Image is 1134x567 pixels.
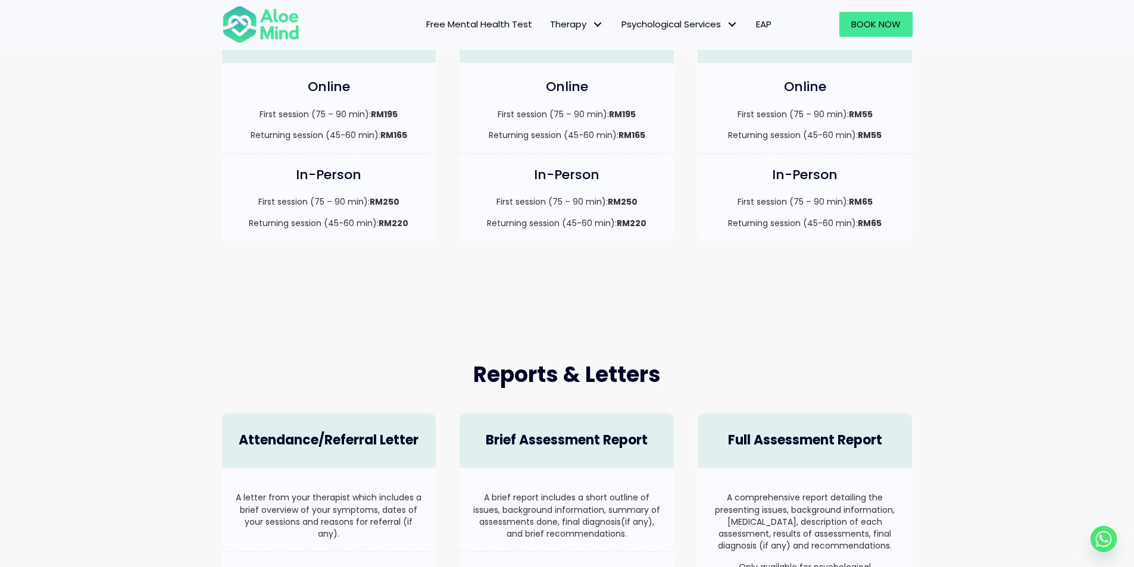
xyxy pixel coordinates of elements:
p: Returning session (45-60 min): [234,129,424,141]
p: A letter from your therapist which includes a brief overview of your symptoms, dates of your sess... [234,491,424,540]
h4: Online [471,78,662,96]
p: A comprehensive report detailing the presenting issues, background information, [MEDICAL_DATA], d... [710,491,900,552]
span: Therapy: submenu [589,16,607,33]
span: EAP [756,18,771,30]
p: First session (75 – 90 min): [234,196,424,208]
span: Psychological Services: submenu [724,16,741,33]
p: Returning session (45-60 min): [471,129,662,141]
strong: RM220 [379,217,408,229]
strong: RM250 [370,196,399,208]
strong: RM65 [858,217,882,229]
h4: Attendance/Referral Letter [234,431,424,450]
p: Returning session (45-60 min): [710,217,900,229]
p: First session (75 – 90 min): [234,108,424,120]
span: Therapy [550,18,604,30]
strong: RM165 [618,129,645,141]
span: Psychological Services [621,18,738,30]
strong: RM195 [609,108,636,120]
strong: RM220 [617,217,646,229]
p: Returning session (45-60 min): [471,217,662,229]
p: First session (75 – 90 min): [471,108,662,120]
h4: In-Person [471,166,662,184]
a: Free Mental Health Test [417,12,541,37]
span: Reports & Letters [473,359,661,390]
p: First session (75 – 90 min): [710,108,900,120]
p: A brief report includes a short outline of issues, background information, summary of assessments... [471,491,662,540]
p: First session (75 – 90 min): [471,196,662,208]
a: TherapyTherapy: submenu [541,12,613,37]
h4: Brief Assessment Report [471,431,662,450]
a: Psychological ServicesPsychological Services: submenu [613,12,747,37]
strong: RM65 [849,196,873,208]
p: Returning session (45-60 min): [234,217,424,229]
nav: Menu [315,12,780,37]
h4: In-Person [710,166,900,184]
a: EAP [747,12,780,37]
img: Aloe mind Logo [222,5,299,44]
h4: Online [234,78,424,96]
h4: In-Person [234,166,424,184]
strong: RM250 [608,196,638,208]
h4: Online [710,78,900,96]
a: Whatsapp [1091,526,1117,552]
strong: RM165 [380,129,407,141]
p: Returning session (45-60 min): [710,129,900,141]
h4: Full Assessment Report [710,431,900,450]
a: Book Now [839,12,913,37]
span: Free Mental Health Test [426,18,532,30]
span: Book Now [851,18,901,30]
strong: RM195 [371,108,398,120]
strong: RM55 [858,129,882,141]
strong: RM55 [849,108,873,120]
p: First session (75 – 90 min): [710,196,900,208]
